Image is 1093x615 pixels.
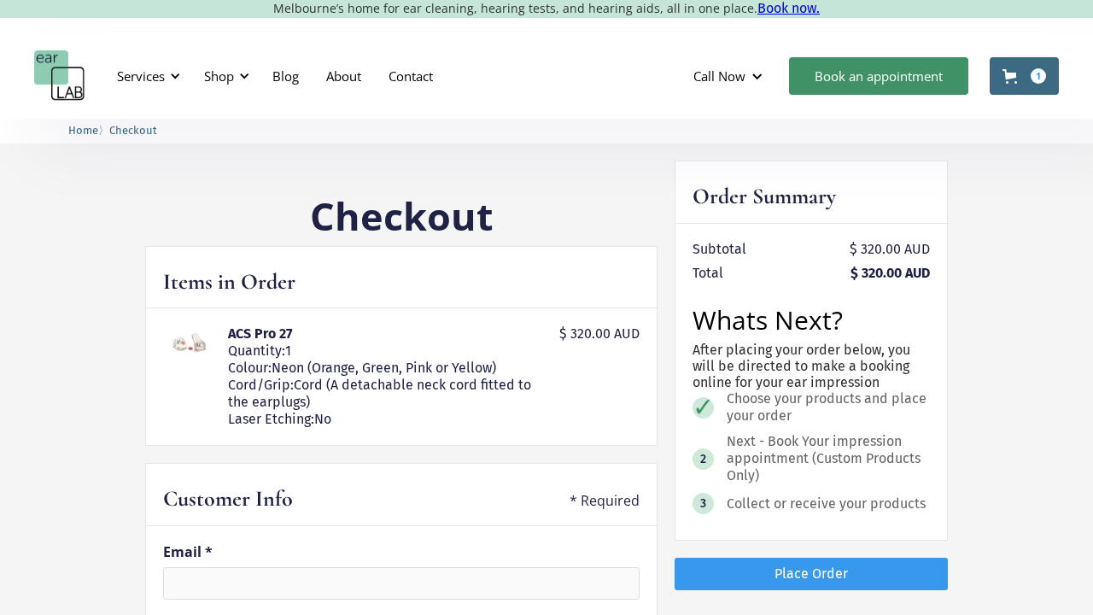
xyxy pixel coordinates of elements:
[163,484,293,513] h3: Customer Info
[700,453,706,466] div: 2
[314,411,331,427] span: No
[559,325,640,428] div: $ 320.00 AUD
[228,377,531,410] span: Cord (A detachable neck cord fitted to the earplugs)
[285,343,291,360] div: 1
[259,51,313,101] a: Blog
[850,265,930,282] div: $ 320.00 AUD
[107,50,185,102] div: Services
[789,57,968,95] a: Book an appointment
[1031,68,1046,84] div: 1
[228,325,546,343] div: ACS Pro 27
[194,50,254,102] div: Shop
[693,342,930,391] p: After placing your order below, you will be directed to make a booking online for your ear impres...
[693,67,745,85] div: Call Now
[228,343,285,360] div: Quantity:
[109,124,157,137] span: Checkout
[268,360,272,376] span: :
[163,543,640,560] label: Email *
[68,121,109,139] li: 〉
[693,241,746,258] div: Subtotal
[228,360,268,376] span: Colour
[700,497,706,510] div: 3
[311,411,314,427] span: :
[145,195,658,237] h1: Checkout
[68,121,98,138] a: Home
[693,265,723,282] div: Total
[693,394,714,422] div: ✓
[990,57,1059,95] a: Open cart containing 1 items
[693,182,836,211] h3: Order Summary
[228,377,290,393] span: Cord/Grip
[680,50,780,102] div: Call Now
[850,241,930,258] div: $ 320.00 AUD
[727,433,927,484] div: Next - Book Your impression appointment (Custom Products Only)
[727,495,926,512] div: Collect or receive your products
[727,390,927,425] div: Choose your products and place your order
[163,267,295,296] h3: Items in Order
[228,411,311,427] span: Laser Etching
[313,51,375,101] a: About
[375,51,447,101] a: Contact
[68,124,98,137] span: Home
[34,50,85,102] a: home
[109,121,157,138] a: Checkout
[272,360,496,376] span: Neon (Orange, Green, Pink or Yellow)
[693,307,930,333] h2: Whats Next?
[570,492,640,509] div: * Required
[117,67,165,85] div: Services
[290,377,294,393] span: :
[675,558,948,589] a: Place Order
[204,67,234,85] div: Shop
